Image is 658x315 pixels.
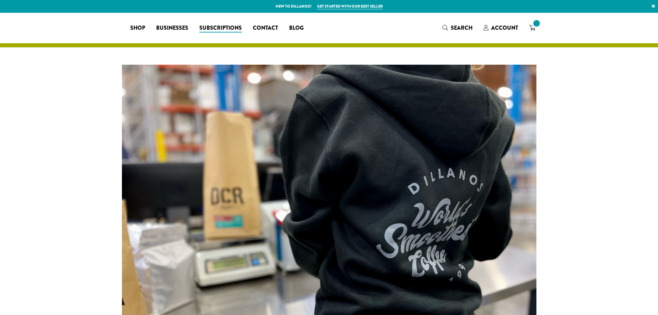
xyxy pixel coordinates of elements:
span: Subscriptions [199,24,242,33]
a: Get started with our best seller [317,3,383,9]
span: Businesses [156,24,188,33]
span: Search [451,24,473,32]
a: Search [437,22,478,34]
span: Shop [130,24,145,33]
span: Account [491,24,518,32]
span: Contact [253,24,278,33]
a: Shop [125,22,151,34]
span: Blog [289,24,304,33]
